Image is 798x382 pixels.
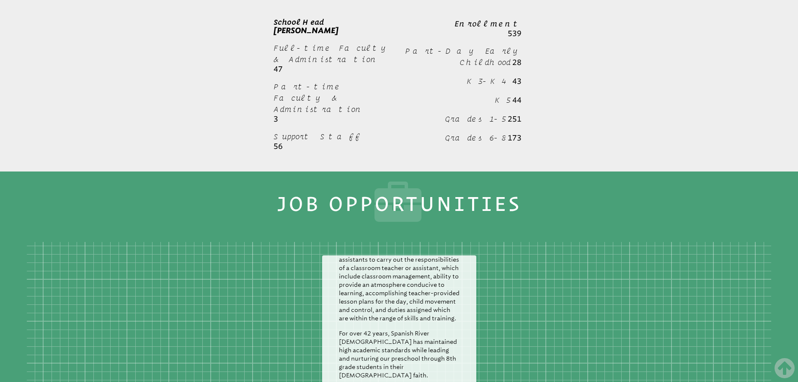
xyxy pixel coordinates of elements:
span: Part-time Faculty & Administration [274,82,364,114]
span: K3-K4 [467,77,511,86]
span: School Head [274,18,325,26]
span: Grades 6-8 [445,133,506,142]
span: Support Staff [274,132,362,141]
span: K5 [495,96,511,104]
span: Part-Day Early Childhood [405,47,522,67]
b: 3 [274,114,278,124]
span: 539 [508,29,522,38]
span: Grades 1-5 [445,114,506,123]
span: Full-time Faculty & Administration [274,44,390,64]
p: For over 42 years, Spanish River [DEMOGRAPHIC_DATA] has maintained high academic standards while ... [339,329,460,379]
b: 28 [512,58,522,67]
b: 173 [508,133,522,143]
p: [GEOGRAPHIC_DATA][DEMOGRAPHIC_DATA] is seeking substitute teachers and teacher assistants to carr... [339,230,460,322]
b: 43 [512,77,522,86]
b: 44 [512,96,522,105]
b: Enrollment [455,19,522,28]
b: 47 [274,65,283,74]
b: 56 [274,142,283,151]
span: [PERSON_NAME] [274,26,338,35]
b: 251 [508,114,522,124]
h1: Job Opportunities [184,198,615,229]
